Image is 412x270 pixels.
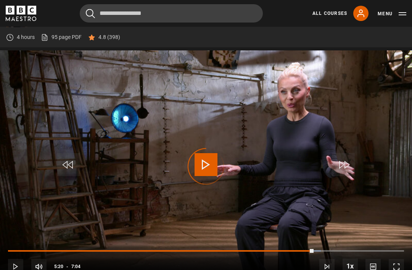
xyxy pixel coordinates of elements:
span: - [66,264,68,269]
button: Toggle navigation [378,10,406,18]
button: Submit the search query [86,9,95,18]
a: All Courses [312,10,347,17]
p: 4.8 (398) [98,33,120,41]
div: Progress Bar [8,250,404,252]
a: 95 page PDF [41,33,82,41]
input: Search [80,4,263,23]
p: 4 hours [17,33,35,41]
svg: BBC Maestro [6,6,36,21]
